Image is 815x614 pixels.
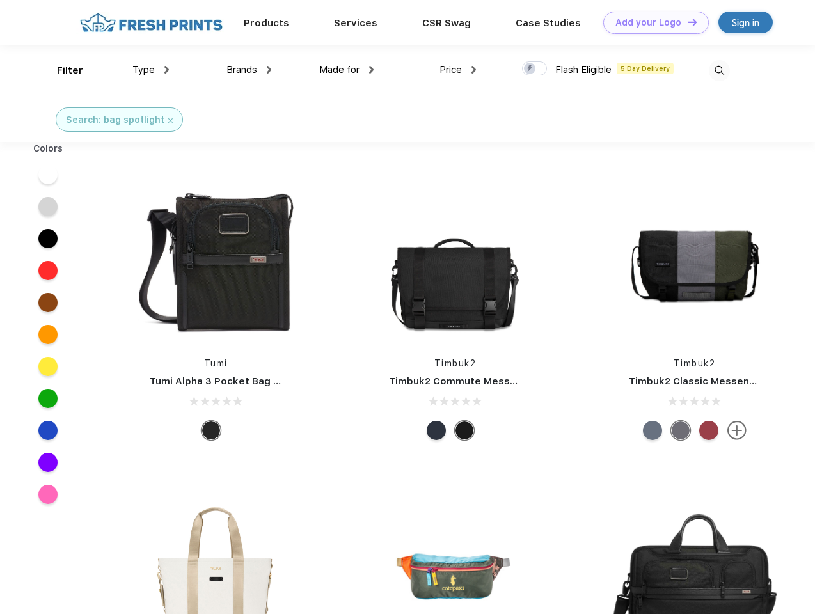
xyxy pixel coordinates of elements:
img: func=resize&h=266 [131,174,301,344]
img: filter_cancel.svg [168,118,173,123]
img: dropdown.png [471,66,476,74]
a: Products [244,17,289,29]
div: Eco Bookish [699,421,718,440]
img: desktop_search.svg [709,60,730,81]
img: dropdown.png [369,66,374,74]
a: Timbuk2 Commute Messenger Bag [389,375,560,387]
div: Filter [57,63,83,78]
div: Eco Nautical [427,421,446,440]
div: Add your Logo [615,17,681,28]
div: Eco Black [455,421,474,440]
span: Price [439,64,462,75]
a: Tumi [204,358,228,368]
span: 5 Day Delivery [617,63,674,74]
div: Eco Army Pop [671,421,690,440]
a: Timbuk2 [674,358,716,368]
img: dropdown.png [267,66,271,74]
img: func=resize&h=266 [610,174,780,344]
div: Black [202,421,221,440]
img: dropdown.png [164,66,169,74]
a: Timbuk2 Classic Messenger Bag [629,375,787,387]
img: func=resize&h=266 [370,174,540,344]
div: Search: bag spotlight [66,113,164,127]
a: Tumi Alpha 3 Pocket Bag Small [150,375,299,387]
span: Brands [226,64,257,75]
img: DT [688,19,697,26]
span: Made for [319,64,360,75]
span: Flash Eligible [555,64,612,75]
span: Type [132,64,155,75]
div: Sign in [732,15,759,30]
div: Colors [24,142,73,155]
img: more.svg [727,421,747,440]
div: Eco Lightbeam [643,421,662,440]
a: Timbuk2 [434,358,477,368]
img: fo%20logo%202.webp [76,12,226,34]
a: Sign in [718,12,773,33]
